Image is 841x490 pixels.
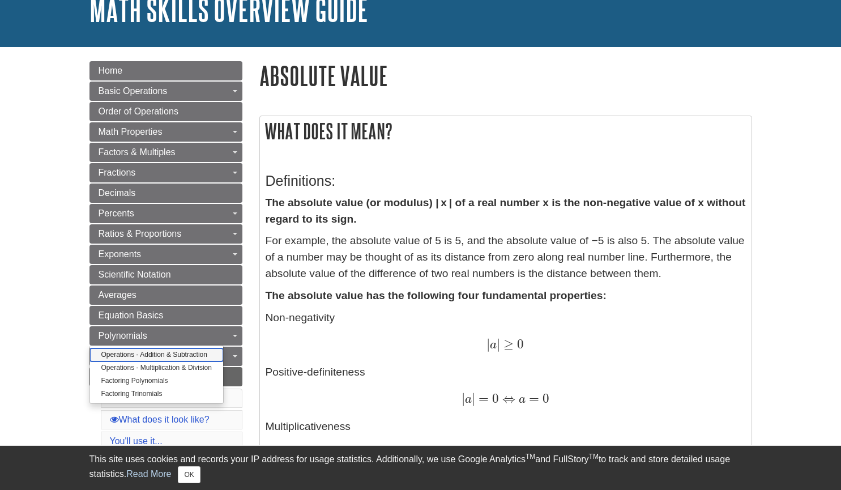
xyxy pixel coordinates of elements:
[89,265,242,284] a: Scientific Notation
[89,102,242,121] a: Order of Operations
[266,233,746,282] p: For example, the absolute value of 5 is 5, and the absolute value of −5 is also 5. The absolute v...
[99,249,142,259] span: Exponents
[99,147,176,157] span: Factors & Multiples
[89,453,752,483] div: This site uses cookies and records your IP address for usage statistics. Additionally, we use Goo...
[99,331,147,340] span: Polynomials
[89,306,242,325] a: Equation Basics
[89,82,242,101] a: Basic Operations
[465,393,472,406] span: a
[90,361,223,374] a: Operations - Multiplication & Division
[99,208,134,218] span: Percents
[515,393,526,406] span: a
[99,66,123,75] span: Home
[499,391,515,406] span: ⇔
[178,466,200,483] button: Close
[99,290,136,300] span: Averages
[490,339,497,351] span: a
[110,415,210,424] a: What does it look like?
[89,163,242,182] a: Fractions
[260,116,752,146] h2: What does it mean?
[266,289,607,301] strong: The absolute value has the following four fundamental properties:
[99,188,136,198] span: Decimals
[89,245,242,264] a: Exponents
[526,453,535,461] sup: TM
[99,229,182,238] span: Ratios & Proportions
[126,469,171,479] a: Read More
[259,61,752,90] h1: Absolute Value
[90,387,223,400] a: Factoring Trinomials
[266,173,746,189] h3: Definitions:
[99,86,168,96] span: Basic Operations
[514,336,524,352] span: 0
[89,286,242,305] a: Averages
[99,310,164,320] span: Equation Basics
[89,204,242,223] a: Percents
[89,326,242,346] a: Polynomials
[89,122,242,142] a: Math Properties
[99,168,136,177] span: Fractions
[589,453,599,461] sup: TM
[90,348,223,361] a: Operations - Addition & Subtraction
[497,336,500,352] span: |
[89,224,242,244] a: Ratios & Proportions
[539,391,549,406] span: 0
[475,391,489,406] span: =
[266,197,746,225] strong: The absolute value (or modulus) | x | of a real number x is the non-negative value of x without r...
[486,336,490,352] span: |
[89,61,242,80] a: Home
[99,270,171,279] span: Scientific Notation
[526,391,539,406] span: =
[89,143,242,162] a: Factors & Multiples
[472,391,475,406] span: |
[89,184,242,203] a: Decimals
[90,374,223,387] a: Factoring Polynomials
[99,106,178,116] span: Order of Operations
[110,436,163,446] a: You'll use it...
[99,127,163,137] span: Math Properties
[462,391,465,406] span: |
[500,336,514,352] span: ≥
[489,391,499,406] span: 0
